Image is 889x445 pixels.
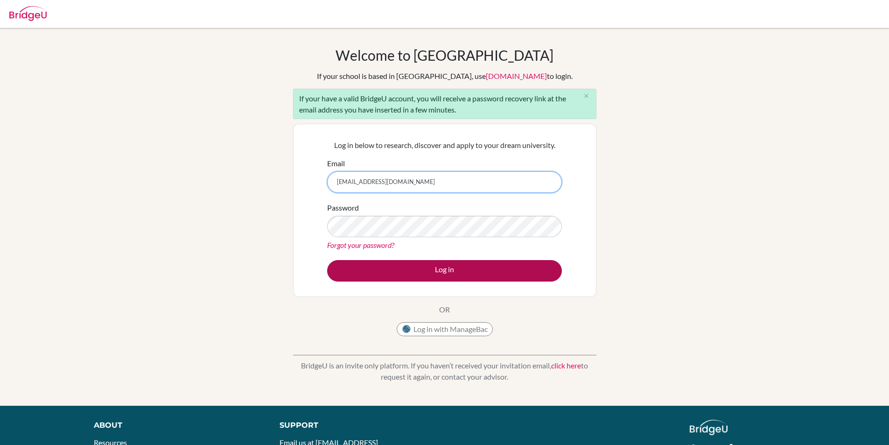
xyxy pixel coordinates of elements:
div: About [94,420,259,431]
button: Log in [327,260,562,282]
a: click here [551,361,581,370]
h1: Welcome to [GEOGRAPHIC_DATA] [336,47,553,64]
div: If your school is based in [GEOGRAPHIC_DATA], use to login. [317,71,573,82]
p: BridgeU is an invite only platform. If you haven’t received your invitation email, to request it ... [293,360,596,382]
a: [DOMAIN_NAME] [486,71,547,80]
button: Log in with ManageBac [397,322,493,336]
div: Support [280,420,434,431]
i: close [583,92,590,99]
label: Email [327,158,345,169]
a: Forgot your password? [327,240,394,249]
label: Password [327,202,359,213]
div: If your have a valid BridgeU account, you will receive a password recovery link at the email addr... [293,89,596,119]
button: Close [577,89,596,103]
img: Bridge-U [9,6,47,21]
p: OR [439,304,450,315]
p: Log in below to research, discover and apply to your dream university. [327,140,562,151]
img: logo_white@2x-f4f0deed5e89b7ecb1c2cc34c3e3d731f90f0f143d5ea2071677605dd97b5244.png [690,420,728,435]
